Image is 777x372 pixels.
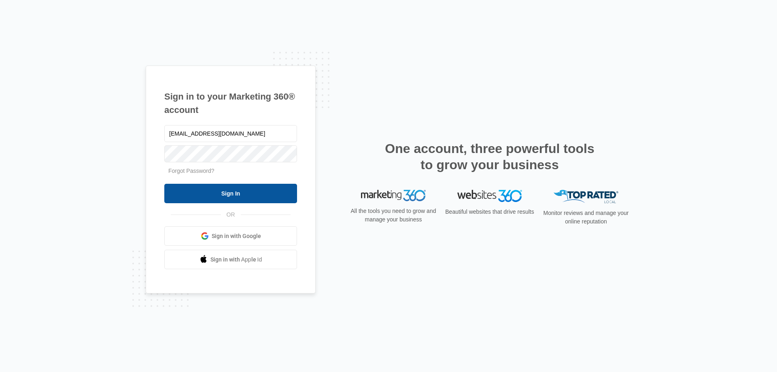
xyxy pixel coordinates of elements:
img: Websites 360 [457,190,522,202]
input: Sign In [164,184,297,203]
span: Sign in with Google [212,232,261,240]
span: Sign in with Apple Id [210,255,262,264]
p: Monitor reviews and manage your online reputation [541,209,631,226]
a: Sign in with Google [164,226,297,246]
img: Marketing 360 [361,190,426,201]
a: Sign in with Apple Id [164,250,297,269]
p: Beautiful websites that drive results [444,208,535,216]
p: All the tools you need to grow and manage your business [348,207,439,224]
span: OR [221,210,241,219]
h2: One account, three powerful tools to grow your business [382,140,597,173]
a: Forgot Password? [168,168,214,174]
h1: Sign in to your Marketing 360® account [164,90,297,117]
img: Top Rated Local [554,190,618,203]
input: Email [164,125,297,142]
